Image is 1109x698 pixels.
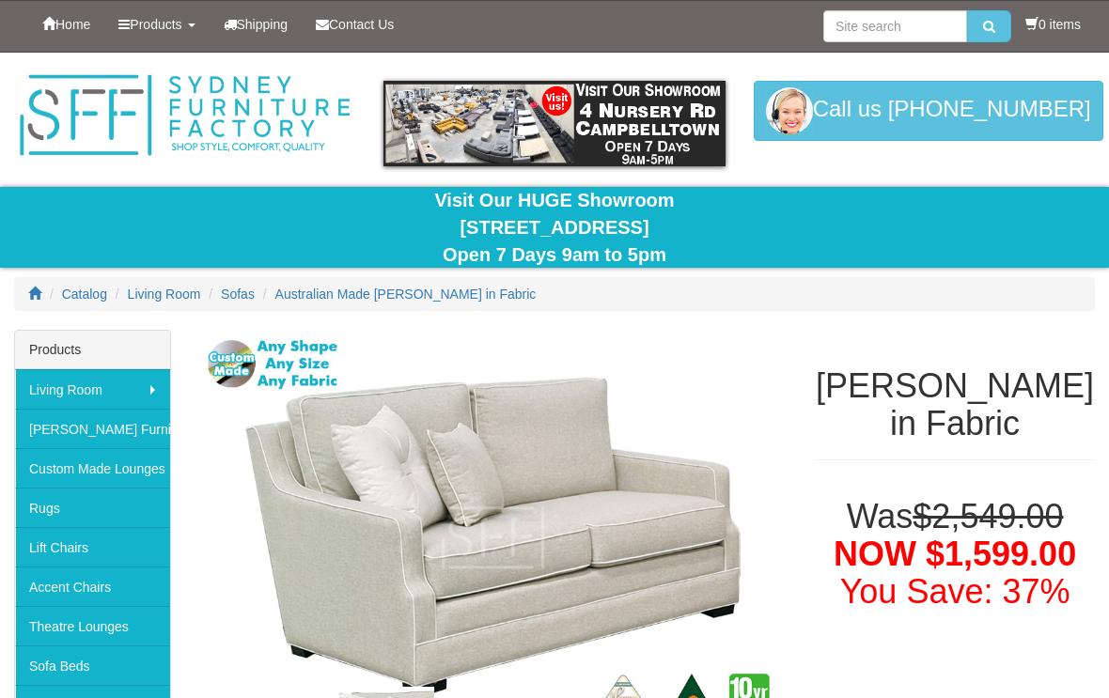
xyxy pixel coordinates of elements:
span: Shipping [237,17,289,32]
h1: Was [815,498,1095,610]
a: Catalog [62,287,107,302]
a: Products [104,1,209,48]
a: Australian Made [PERSON_NAME] in Fabric [275,287,537,302]
a: Lift Chairs [15,527,170,566]
a: [PERSON_NAME] Furniture [15,409,170,448]
a: Theatre Lounges [15,606,170,645]
a: Accent Chairs [15,566,170,606]
del: $2,549.00 [913,497,1063,535]
div: Visit Our HUGE Showroom [STREET_ADDRESS] Open 7 Days 9am to 5pm [14,187,1095,268]
a: Custom Made Lounges [15,448,170,488]
span: NOW $1,599.00 [834,535,1076,573]
span: Contact Us [329,17,394,32]
span: Home [55,17,90,32]
a: Rugs [15,488,170,527]
img: Sydney Furniture Factory [14,71,355,160]
a: Sofa Beds [15,645,170,685]
img: showroom.gif [383,81,725,166]
span: Products [130,17,181,32]
a: Home [28,1,104,48]
a: Living Room [15,369,170,409]
a: Shipping [210,1,303,48]
input: Site search [823,10,967,42]
h1: [PERSON_NAME] in Fabric [815,367,1095,442]
div: Products [15,331,170,369]
a: Living Room [128,287,201,302]
a: Sofas [221,287,255,302]
a: Contact Us [302,1,408,48]
font: You Save: 37% [840,572,1070,611]
li: 0 items [1025,15,1081,34]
